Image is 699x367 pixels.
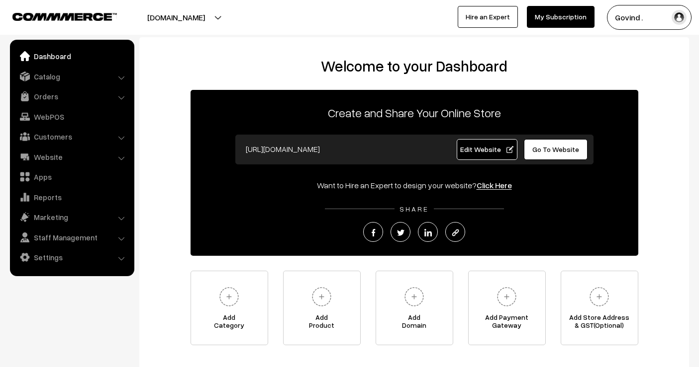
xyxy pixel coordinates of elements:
[672,10,687,25] img: user
[12,68,131,85] a: Catalog
[12,47,131,65] a: Dashboard
[12,248,131,266] a: Settings
[191,104,638,122] p: Create and Share Your Online Store
[112,5,240,30] button: [DOMAIN_NAME]
[191,313,268,333] span: Add Category
[376,271,453,345] a: AddDomain
[607,5,692,30] button: Govind .
[524,139,588,160] a: Go To Website
[191,271,268,345] a: AddCategory
[308,283,335,310] img: plus.svg
[527,6,595,28] a: My Subscription
[493,283,520,310] img: plus.svg
[12,148,131,166] a: Website
[469,313,545,333] span: Add Payment Gateway
[376,313,453,333] span: Add Domain
[12,108,131,126] a: WebPOS
[191,179,638,191] div: Want to Hire an Expert to design your website?
[12,128,131,146] a: Customers
[149,57,679,75] h2: Welcome to your Dashboard
[458,6,518,28] a: Hire an Expert
[12,168,131,186] a: Apps
[395,205,434,213] span: SHARE
[468,271,546,345] a: Add PaymentGateway
[12,13,117,20] img: COMMMERCE
[460,145,513,153] span: Edit Website
[561,313,638,333] span: Add Store Address & GST(Optional)
[12,188,131,206] a: Reports
[586,283,613,310] img: plus.svg
[284,313,360,333] span: Add Product
[400,283,428,310] img: plus.svg
[12,208,131,226] a: Marketing
[12,10,100,22] a: COMMMERCE
[215,283,243,310] img: plus.svg
[283,271,361,345] a: AddProduct
[12,228,131,246] a: Staff Management
[477,180,512,190] a: Click Here
[457,139,517,160] a: Edit Website
[532,145,579,153] span: Go To Website
[561,271,638,345] a: Add Store Address& GST(Optional)
[12,87,131,105] a: Orders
